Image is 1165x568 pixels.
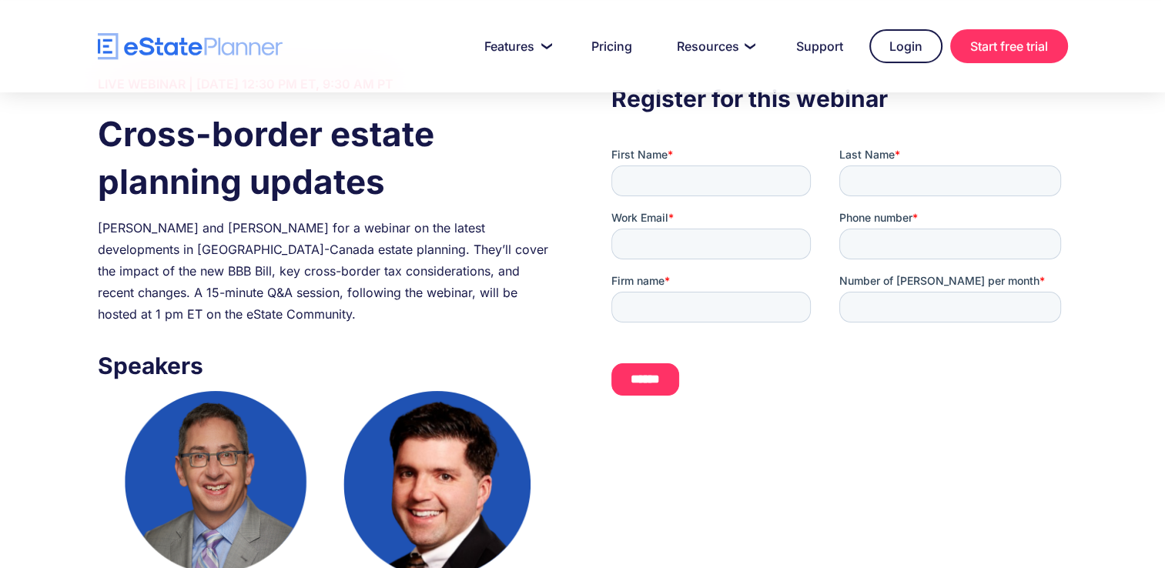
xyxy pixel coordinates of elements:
iframe: Form 0 [611,147,1067,409]
div: [PERSON_NAME] and [PERSON_NAME] for a webinar on the latest developments in [GEOGRAPHIC_DATA]-Can... [98,217,554,325]
a: Features [466,31,565,62]
a: Support [778,31,862,62]
a: Resources [658,31,770,62]
a: Login [869,29,942,63]
h3: Speakers [98,348,554,383]
h1: Cross-border estate planning updates [98,110,554,205]
a: Start free trial [950,29,1068,63]
a: home [98,33,283,60]
a: Pricing [573,31,651,62]
h3: Register for this webinar [611,81,1067,116]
